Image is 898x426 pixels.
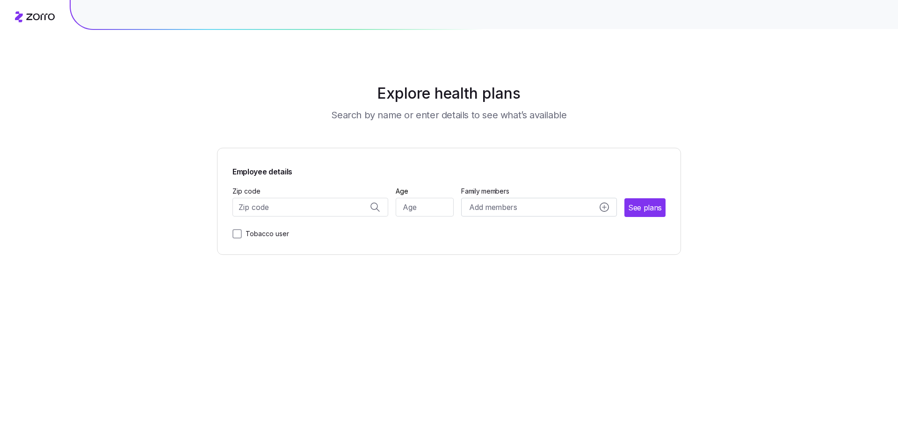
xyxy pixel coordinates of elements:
[461,198,617,217] button: Add membersadd icon
[469,202,517,213] span: Add members
[396,198,454,217] input: Age
[600,202,609,212] svg: add icon
[232,186,261,196] label: Zip code
[461,187,617,196] span: Family members
[232,163,666,178] span: Employee details
[628,202,662,214] span: See plans
[331,108,566,122] h3: Search by name or enter details to see what’s available
[242,228,289,239] label: Tobacco user
[232,198,388,217] input: Zip code
[240,82,658,105] h1: Explore health plans
[396,186,408,196] label: Age
[624,198,666,217] button: See plans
